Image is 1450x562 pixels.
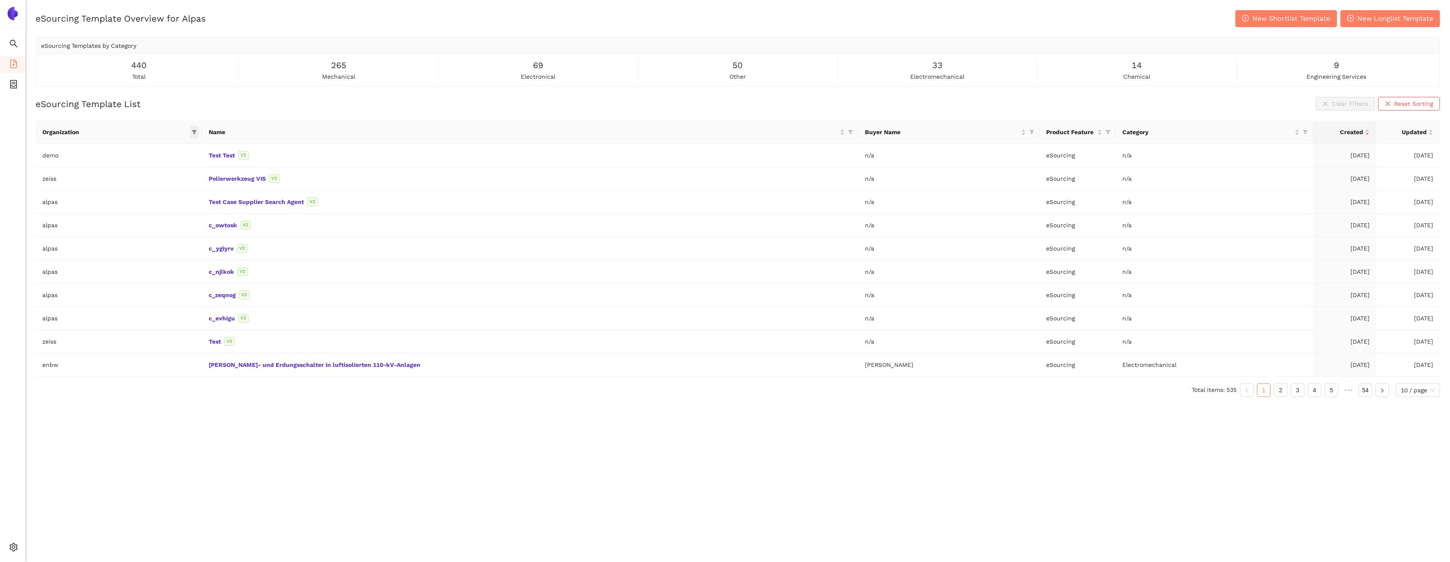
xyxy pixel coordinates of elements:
[1308,384,1321,397] a: 4
[1376,167,1440,190] td: [DATE]
[1385,101,1391,107] span: close
[858,260,1039,284] td: n/a
[1116,121,1313,144] th: this column's title is Category,this column is sortable
[1376,144,1440,167] td: [DATE]
[1375,383,1389,397] li: Next Page
[1240,383,1254,397] button: left
[732,59,743,72] span: 50
[239,291,249,299] span: V2
[1046,127,1096,137] span: Product Feature
[1122,127,1293,137] span: Category
[1334,59,1339,72] span: 9
[1116,214,1313,237] td: n/a
[858,284,1039,307] td: n/a
[1320,127,1363,137] span: Created
[1274,383,1287,397] li: 2
[1116,167,1313,190] td: n/a
[1359,384,1372,397] a: 54
[1039,214,1116,237] td: eSourcing
[910,72,964,81] span: electromechanical
[1342,383,1355,397] span: •••
[1380,388,1385,393] span: right
[1396,383,1440,397] div: Page Size
[1313,260,1376,284] td: [DATE]
[9,36,18,53] span: search
[238,151,249,160] span: V2
[238,314,249,322] span: V2
[1313,190,1376,214] td: [DATE]
[865,127,1019,137] span: Buyer Name
[307,198,318,206] span: V2
[858,190,1039,214] td: n/a
[131,59,146,72] span: 440
[36,12,206,25] h2: eSourcing Template Overview for Alpas
[1257,383,1270,397] li: 1
[36,353,202,377] td: enbw
[1240,383,1254,397] li: Previous Page
[1376,121,1440,144] th: this column's title is Updated,this column is sortable
[1116,330,1313,353] td: n/a
[729,72,746,81] span: other
[858,214,1039,237] td: n/a
[224,337,235,346] span: V2
[237,244,247,253] span: V2
[269,174,279,183] span: V2
[1116,284,1313,307] td: n/a
[858,144,1039,167] td: n/a
[1116,237,1313,260] td: n/a
[858,330,1039,353] td: n/a
[331,59,346,72] span: 265
[1313,307,1376,330] td: [DATE]
[1039,330,1116,353] td: eSourcing
[1325,383,1338,397] li: 5
[322,72,355,81] span: mechanical
[209,127,838,137] span: Name
[190,126,199,138] span: filter
[202,121,858,144] th: this column's title is Name,this column is sortable
[36,144,202,167] td: demo
[1039,190,1116,214] td: eSourcing
[36,307,202,330] td: alpas
[858,307,1039,330] td: n/a
[1313,330,1376,353] td: [DATE]
[6,7,19,20] img: Logo
[1347,15,1354,23] span: plus-circle
[1039,167,1116,190] td: eSourcing
[1376,190,1440,214] td: [DATE]
[36,167,202,190] td: zeiss
[1301,126,1309,138] span: filter
[36,284,202,307] td: alpas
[42,127,188,137] span: Organization
[1274,384,1287,397] a: 2
[1039,284,1116,307] td: eSourcing
[1039,121,1116,144] th: this column's title is Product Feature,this column is sortable
[1394,99,1433,108] span: Reset Sorting
[1104,126,1112,138] span: filter
[36,190,202,214] td: alpas
[1116,190,1313,214] td: n/a
[1325,384,1338,397] a: 5
[1313,214,1376,237] td: [DATE]
[1303,129,1308,135] span: filter
[1242,15,1249,23] span: plus-circle
[932,59,942,72] span: 33
[1376,353,1440,377] td: [DATE]
[846,126,855,138] span: filter
[1383,127,1427,137] span: Updated
[1357,13,1433,24] span: New Longlist Template
[1316,97,1375,110] button: closeClear Filters
[192,129,197,135] span: filter
[9,77,18,94] span: container
[1313,353,1376,377] td: [DATE]
[858,237,1039,260] td: n/a
[1306,72,1366,81] span: engineering services
[1313,144,1376,167] td: [DATE]
[1340,10,1440,27] button: plus-circleNew Longlist Template
[533,59,543,72] span: 69
[1192,383,1237,397] li: Total items: 535
[1039,353,1116,377] td: eSourcing
[1116,353,1313,377] td: Electromechanical
[858,121,1039,144] th: this column's title is Buyer Name,this column is sortable
[1308,383,1321,397] li: 4
[36,260,202,284] td: alpas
